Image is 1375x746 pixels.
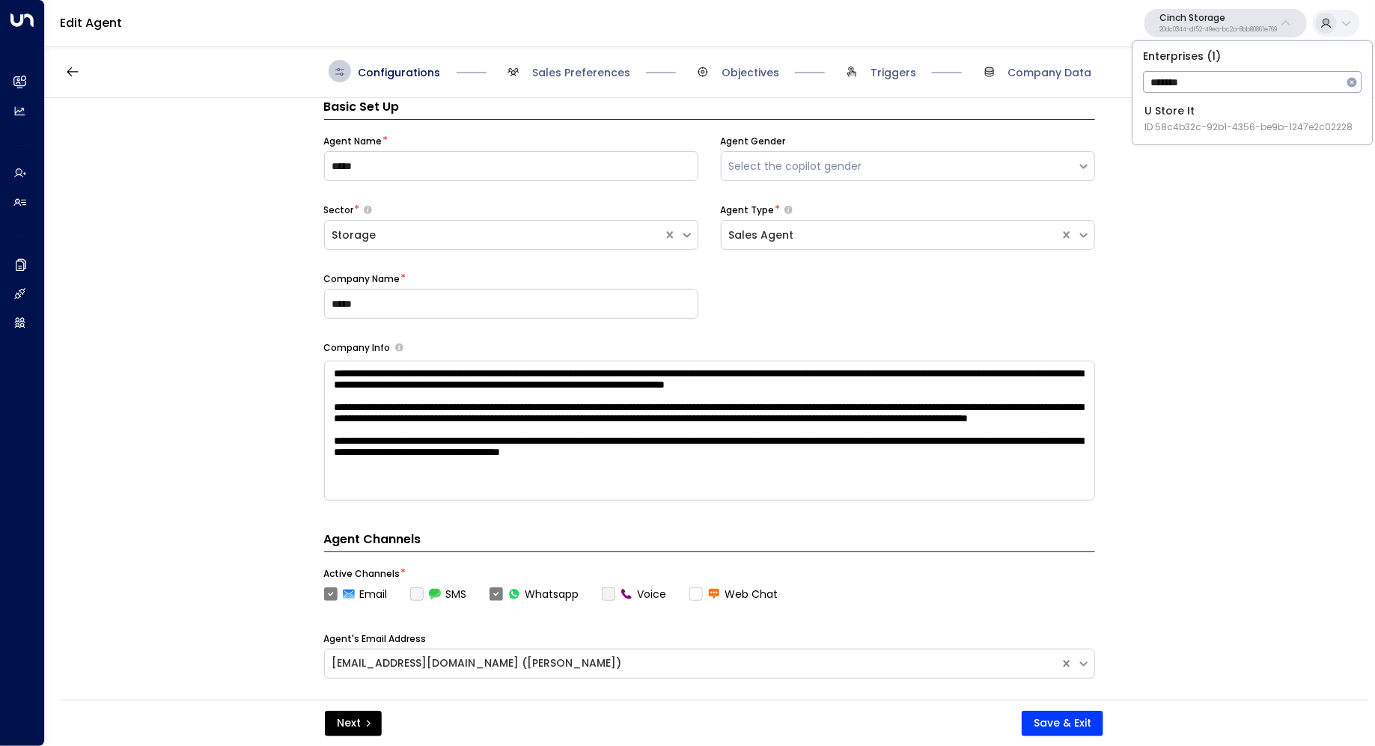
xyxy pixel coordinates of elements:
[689,587,778,602] label: Web Chat
[324,204,354,217] label: Sector
[324,632,427,646] label: Agent's Email Address
[602,587,667,602] label: Voice
[721,204,775,217] label: Agent Type
[410,587,467,602] label: SMS
[784,205,793,215] button: Select whether your copilot will handle inquiries directly from leads or from brokers representin...
[729,227,1052,243] div: Sales Agent
[324,98,1095,120] h3: Basic Set Up
[324,272,400,286] label: Company Name
[1022,711,1103,736] button: Save & Exit
[325,711,382,736] button: Next
[1144,9,1307,37] button: Cinch Storage20dc0344-df52-49ea-bc2a-8bb80861e769
[324,567,400,581] label: Active Channels
[490,587,579,602] label: Whatsapp
[324,135,382,148] label: Agent Name
[364,205,372,215] button: Select whether your copilot will handle inquiries directly from leads or from brokers representin...
[729,159,1070,174] div: Select the copilot gender
[410,587,467,602] div: To activate this channel, please go to the Integrations page
[395,343,403,352] button: Provide a brief overview of your company, including your industry, products or services, and any ...
[332,655,1052,671] div: [EMAIL_ADDRESS][DOMAIN_NAME] ([PERSON_NAME])
[1159,27,1277,33] p: 20dc0344-df52-49ea-bc2a-8bb80861e769
[1145,120,1353,134] span: ID: 58c4b32c-92b1-4356-be9b-1247e2c02228
[324,587,388,602] label: Email
[1008,65,1092,80] span: Company Data
[871,65,916,80] span: Triggers
[332,227,656,243] div: Storage
[324,341,391,355] label: Company Info
[1159,13,1277,22] p: Cinch Storage
[1139,47,1367,65] p: Enterprises ( 1 )
[602,587,667,602] div: To activate this channel, please go to the Integrations page
[324,531,1095,552] h4: Agent Channels
[1145,103,1353,134] div: U Store It
[359,65,441,80] span: Configurations
[60,14,122,31] a: Edit Agent
[532,65,630,80] span: Sales Preferences
[721,135,786,148] label: Agent Gender
[722,65,779,80] span: Objectives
